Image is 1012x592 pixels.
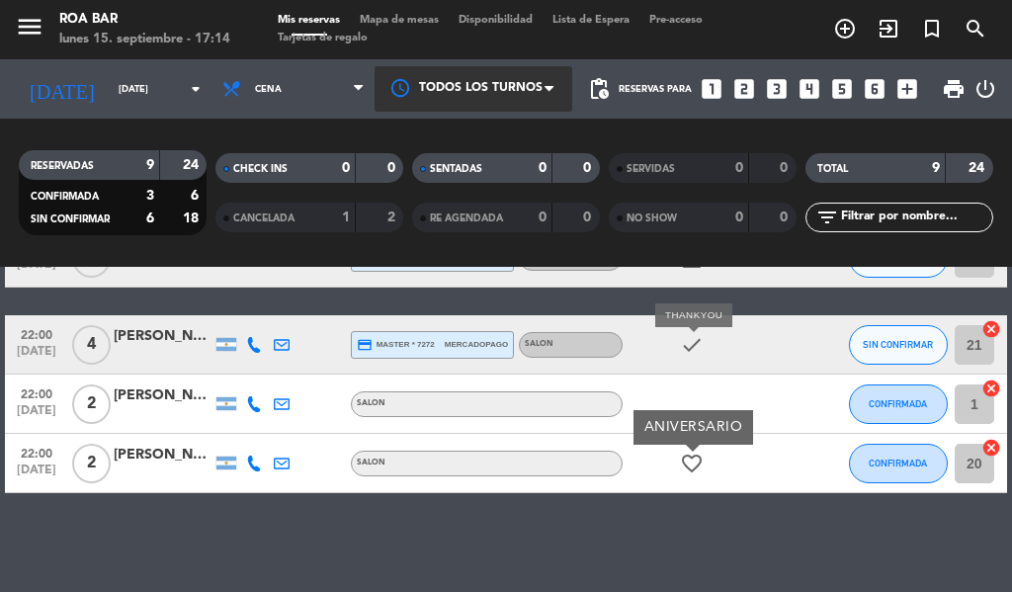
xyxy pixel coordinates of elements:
strong: 0 [583,161,595,175]
div: LOG OUT [973,59,997,119]
span: 2 [72,444,111,483]
span: CONFIRMADA [31,192,99,202]
span: [DATE] [12,345,61,368]
strong: 6 [146,211,154,225]
strong: 0 [342,161,350,175]
span: SALON [357,399,385,407]
i: cancel [981,438,1001,458]
div: lunes 15. septiembre - 17:14 [59,30,230,49]
i: exit_to_app [877,17,900,41]
input: Filtrar por nombre... [839,207,992,228]
button: menu [15,12,44,48]
strong: 24 [969,161,988,175]
strong: 9 [146,158,154,172]
span: SIN CONFIRMAR [31,214,110,224]
span: TOTAL [817,164,848,174]
span: Cena [255,84,282,95]
i: looks_6 [862,76,887,102]
div: THANKYOU [655,303,732,328]
span: master * 7272 [357,337,435,353]
span: 22:00 [12,441,61,464]
span: RESERVADAS [31,161,94,171]
span: Pre-acceso [639,15,713,26]
strong: 0 [539,211,547,224]
i: arrow_drop_down [184,77,208,101]
i: menu [15,12,44,42]
i: cancel [981,379,1001,398]
span: CONFIRMADA [869,458,927,468]
strong: 0 [539,161,547,175]
div: [PERSON_NAME] [PERSON_NAME] [PERSON_NAME] [114,325,212,348]
span: SALON [525,340,553,348]
strong: 18 [183,211,203,225]
i: search [964,17,987,41]
button: CONFIRMADA [849,444,948,483]
i: looks_one [699,76,724,102]
span: pending_actions [587,77,611,101]
i: check [680,333,704,357]
span: RE AGENDADA [430,213,503,223]
strong: 0 [387,161,399,175]
strong: 9 [932,161,940,175]
i: filter_list [815,206,839,229]
i: looks_4 [797,76,822,102]
i: cancel [981,319,1001,339]
span: SALON [357,459,385,466]
strong: 6 [191,189,203,203]
i: looks_5 [829,76,855,102]
strong: 1 [342,211,350,224]
button: SIN CONFIRMAR [849,325,948,365]
strong: 0 [780,211,792,224]
span: CONFIRMADA [869,398,927,409]
span: 22:00 [12,322,61,345]
strong: 0 [735,211,743,224]
i: looks_two [731,76,757,102]
span: Reservas para [619,84,692,95]
span: Disponibilidad [449,15,543,26]
div: ANIVERSARIO [633,410,753,445]
strong: 24 [183,158,203,172]
span: [DATE] [12,464,61,486]
strong: 0 [735,161,743,175]
span: NO SHOW [627,213,677,223]
span: 4 [72,325,111,365]
div: ROA BAR [59,10,230,30]
span: 22:00 [12,381,61,404]
strong: 0 [583,211,595,224]
strong: 2 [387,211,399,224]
span: print [942,77,966,101]
strong: 3 [146,189,154,203]
i: add_circle_outline [833,17,857,41]
span: SENTADAS [430,164,482,174]
button: CONFIRMADA [849,384,948,424]
i: credit_card [357,337,373,353]
span: SERVIDAS [627,164,675,174]
span: mercadopago [445,338,508,351]
div: [PERSON_NAME] [114,384,212,407]
span: Mis reservas [268,15,350,26]
span: 2 [72,384,111,424]
div: [PERSON_NAME] [114,444,212,466]
span: CHECK INS [233,164,288,174]
span: Mapa de mesas [350,15,449,26]
i: turned_in_not [920,17,944,41]
i: add_box [894,76,920,102]
span: Tarjetas de regalo [268,33,378,43]
strong: 0 [780,161,792,175]
span: Lista de Espera [543,15,639,26]
i: [DATE] [15,69,109,109]
span: [DATE] [12,258,61,281]
span: SIN CONFIRMAR [863,339,933,350]
i: favorite_border [680,452,704,475]
i: looks_3 [764,76,790,102]
i: power_settings_new [973,77,997,101]
span: CANCELADA [233,213,295,223]
span: [DATE] [12,404,61,427]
